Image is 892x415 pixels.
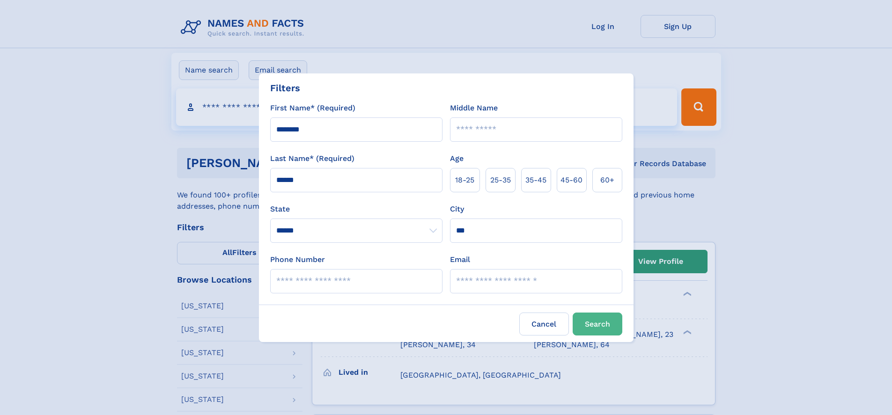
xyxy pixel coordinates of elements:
[560,175,582,186] span: 45‑60
[450,204,464,215] label: City
[270,102,355,114] label: First Name* (Required)
[450,153,464,164] label: Age
[270,204,442,215] label: State
[270,153,354,164] label: Last Name* (Required)
[450,102,498,114] label: Middle Name
[519,313,569,335] label: Cancel
[455,175,474,186] span: 18‑25
[270,254,325,265] label: Phone Number
[525,175,546,186] span: 35‑45
[600,175,614,186] span: 60+
[450,254,470,265] label: Email
[270,81,300,95] div: Filters
[490,175,511,186] span: 25‑35
[573,313,622,335] button: Search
